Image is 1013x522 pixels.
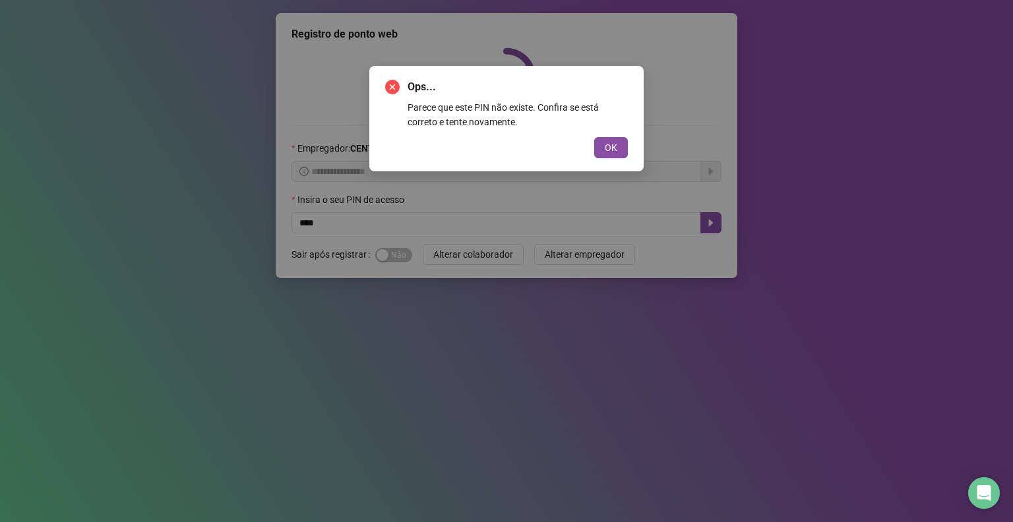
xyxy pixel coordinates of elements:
[968,477,1000,509] div: Open Intercom Messenger
[408,100,628,129] div: Parece que este PIN não existe. Confira se está correto e tente novamente.
[594,137,628,158] button: OK
[385,80,400,94] span: close-circle
[408,79,628,95] span: Ops...
[605,140,617,155] span: OK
